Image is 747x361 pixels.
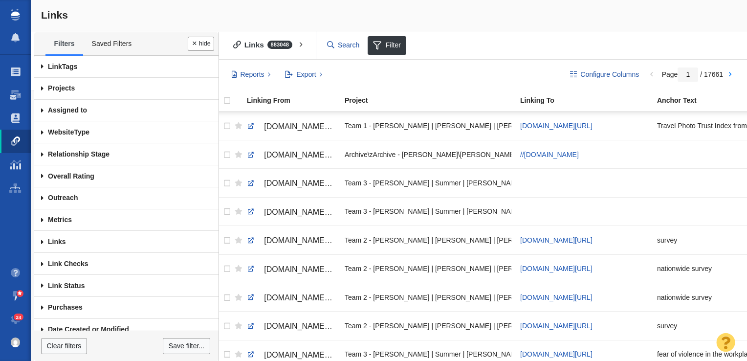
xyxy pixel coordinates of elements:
[264,151,347,159] span: [DOMAIN_NAME][URL]
[520,122,593,130] a: [DOMAIN_NAME][URL]
[226,67,276,83] button: Reports
[264,265,347,273] span: [DOMAIN_NAME][URL]
[247,318,336,335] a: [DOMAIN_NAME][URL]
[280,67,328,83] button: Export
[34,121,219,143] a: Type
[14,314,24,321] span: 24
[323,37,364,54] input: Search
[345,229,511,250] div: Team 2 - [PERSON_NAME] | [PERSON_NAME] | [PERSON_NAME]\The Storage Center\The Storage Center - Di...
[264,293,347,302] span: [DOMAIN_NAME][URL]
[345,258,511,279] div: Team 2 - [PERSON_NAME] | [PERSON_NAME] | [PERSON_NAME]\The Storage Center\The Storage Center - Di...
[565,67,645,83] button: Configure Columns
[247,118,336,135] a: [DOMAIN_NAME][URL]
[34,165,219,187] a: Overall Rating
[247,261,336,278] a: [DOMAIN_NAME][URL]
[580,69,639,80] span: Configure Columns
[45,34,83,54] a: Filters
[34,209,219,231] a: Metrics
[345,144,511,165] div: Archive\zArchive - [PERSON_NAME]\[PERSON_NAME] - [US_STATE][GEOGRAPHIC_DATA] HPU\[PERSON_NAME] - ...
[345,115,511,136] div: Team 1 - [PERSON_NAME] | [PERSON_NAME] | [PERSON_NAME]\Veracity (FLIP & Canopy)\Full Frame Insura...
[48,128,74,136] span: Website
[662,70,723,78] span: Page / 17661
[264,236,347,245] span: [DOMAIN_NAME][URL]
[247,175,336,192] a: [DOMAIN_NAME][URL]
[247,97,344,104] div: Linking From
[163,338,210,355] a: Save filter...
[345,172,511,193] div: Team 3 - [PERSON_NAME] | Summer | [PERSON_NAME]\Patriot Software\Patriot Software - Digital PR - ...
[34,319,219,341] a: Date Created or Modified
[520,236,593,244] a: [DOMAIN_NAME][URL]
[520,322,593,330] a: [DOMAIN_NAME][URL]
[520,97,656,104] div: Linking To
[34,297,219,319] a: Purchases
[520,265,593,272] a: [DOMAIN_NAME][URL]
[345,97,519,104] div: Project
[296,69,316,80] span: Export
[368,36,407,55] span: Filter
[34,56,219,78] a: Tags
[247,232,336,249] a: [DOMAIN_NAME][URL]
[520,97,656,105] a: Linking To
[241,69,264,80] span: Reports
[34,187,219,209] a: Outreach
[83,34,140,54] a: Saved Filters
[34,231,219,253] a: Links
[345,201,511,222] div: Team 3 - [PERSON_NAME] | Summer | [PERSON_NAME]\Patriot Software\Patriot Software - Digital PR - ...
[264,351,347,359] span: [DOMAIN_NAME][URL]
[41,9,68,21] span: Links
[247,97,344,105] a: Linking From
[247,290,336,306] a: [DOMAIN_NAME][URL]
[34,275,219,297] a: Link Status
[520,293,593,301] a: [DOMAIN_NAME][URL]
[188,37,214,51] button: Done
[345,315,511,336] div: Team 2 - [PERSON_NAME] | [PERSON_NAME] | [PERSON_NAME]\The Storage Center\The Storage Center - Di...
[264,208,347,216] span: [DOMAIN_NAME][URL]
[264,179,347,187] span: [DOMAIN_NAME][URL]
[34,143,219,165] a: Relationship Stage
[520,350,593,358] a: [DOMAIN_NAME][URL]
[34,100,219,122] a: Assigned to
[247,147,336,163] a: [DOMAIN_NAME][URL]
[48,63,62,70] span: Link
[34,78,219,100] a: Projects
[520,151,579,158] a: //[DOMAIN_NAME]
[247,204,336,221] a: [DOMAIN_NAME][URL]
[345,287,511,308] div: Team 2 - [PERSON_NAME] | [PERSON_NAME] | [PERSON_NAME]\The Storage Center\The Storage Center - Di...
[264,122,347,131] span: [DOMAIN_NAME][URL]
[264,322,347,330] span: [DOMAIN_NAME][URL]
[41,338,87,355] a: Clear filters
[11,338,21,347] img: 0a657928374d280f0cbdf2a1688580e1
[34,253,219,275] a: Link Checks
[11,9,20,21] img: buzzstream_logo_iconsimple.png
